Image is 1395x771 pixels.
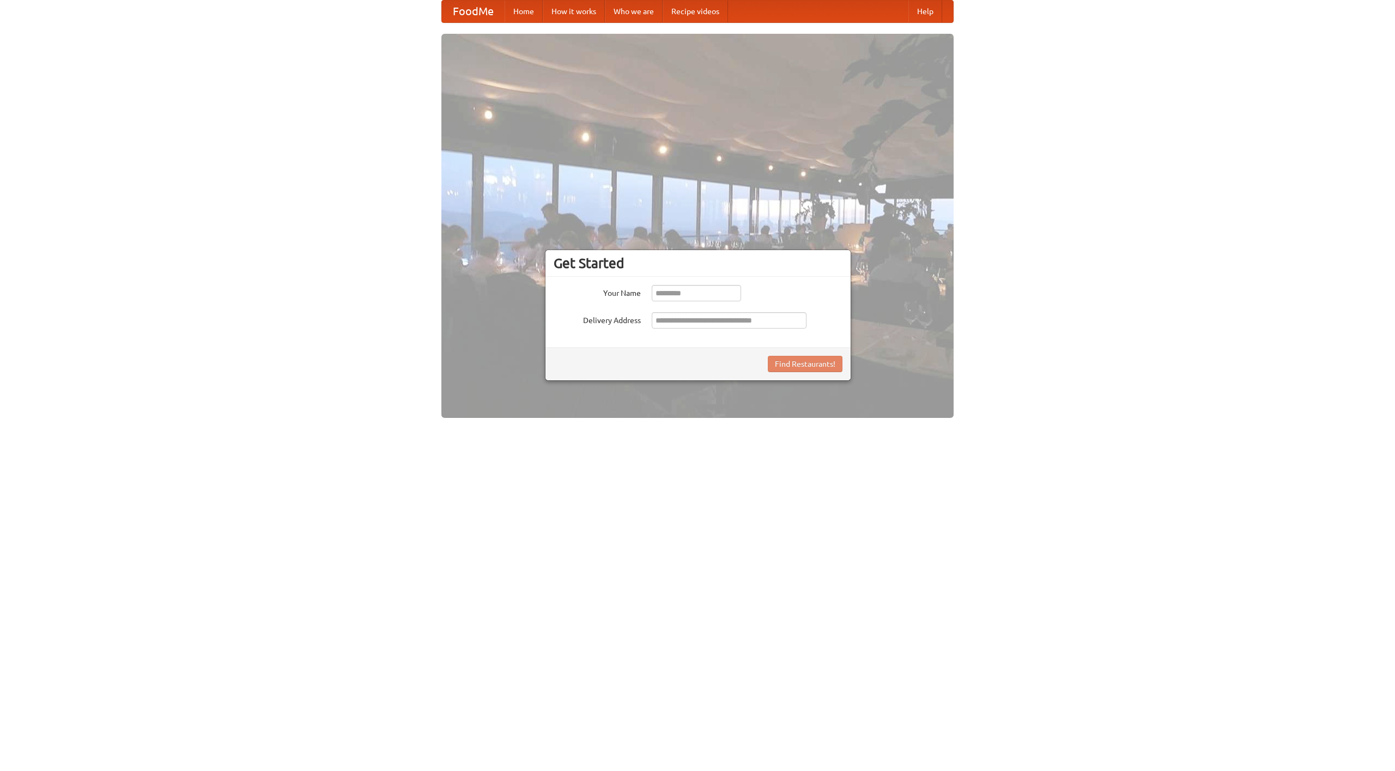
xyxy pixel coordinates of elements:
label: Delivery Address [554,312,641,326]
label: Your Name [554,285,641,299]
a: FoodMe [442,1,505,22]
a: Who we are [605,1,663,22]
a: Help [908,1,942,22]
a: Home [505,1,543,22]
a: How it works [543,1,605,22]
h3: Get Started [554,255,842,271]
a: Recipe videos [663,1,728,22]
button: Find Restaurants! [768,356,842,372]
